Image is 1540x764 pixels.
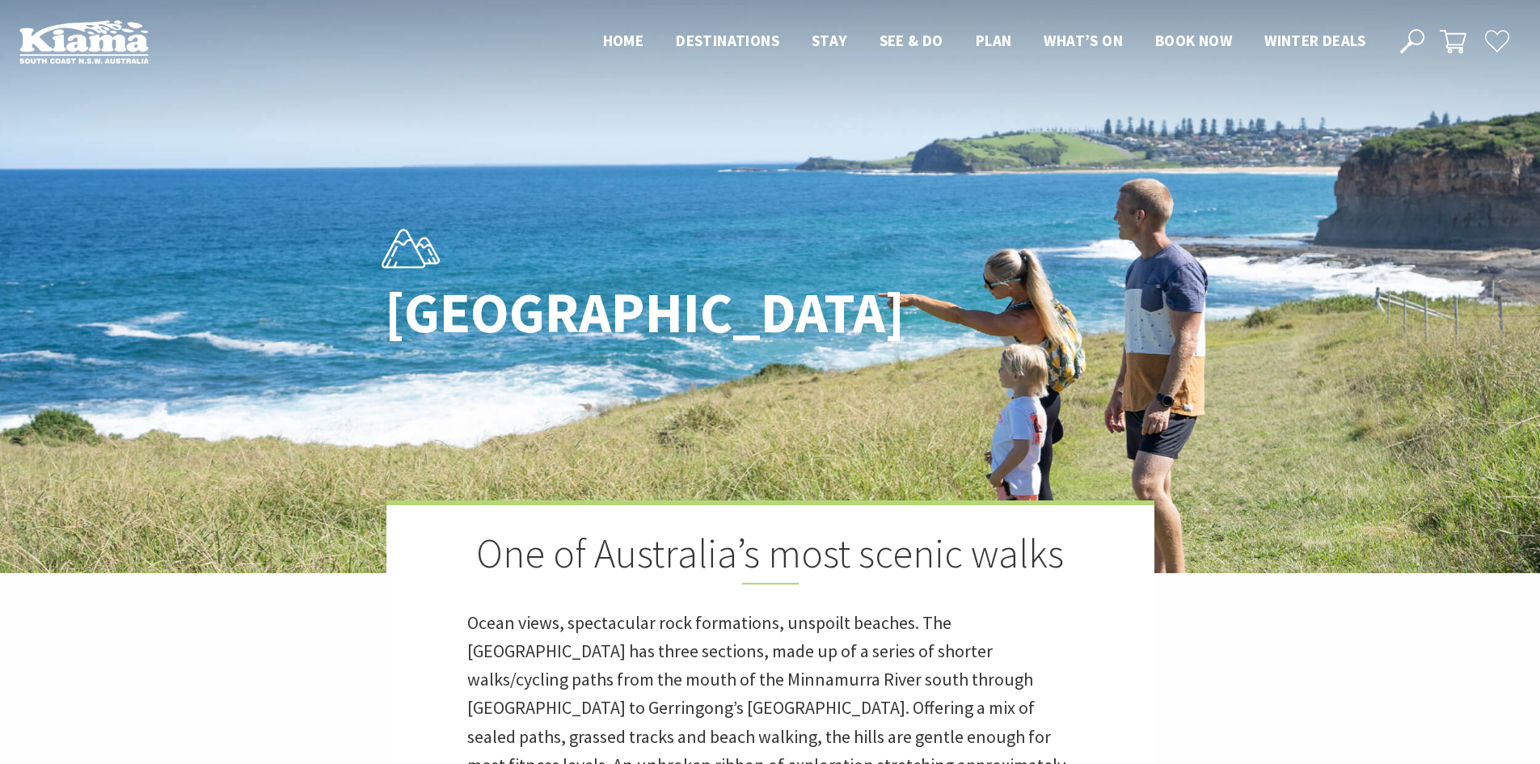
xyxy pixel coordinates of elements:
[676,31,779,50] span: Destinations
[587,28,1382,55] nav: Main Menu
[1044,31,1123,50] span: What’s On
[467,530,1074,585] h2: One of Australia’s most scenic walks
[976,31,1012,50] span: Plan
[812,31,847,50] span: Stay
[1155,31,1232,50] span: Book now
[603,31,644,50] span: Home
[385,281,842,344] h1: [GEOGRAPHIC_DATA]
[880,31,943,50] span: See & Do
[1264,31,1365,50] span: Winter Deals
[19,19,149,64] img: Kiama Logo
